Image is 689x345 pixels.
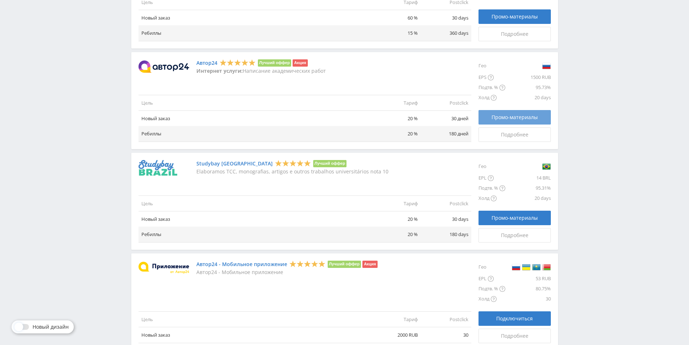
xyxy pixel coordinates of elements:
[258,59,292,67] li: Лучший оффер
[370,227,421,242] td: 20 %
[139,95,370,111] td: Цель
[505,193,551,203] div: 20 days
[505,183,551,193] div: 95.31%
[421,211,471,227] td: 30 days
[139,312,370,327] td: Цель
[479,173,505,183] div: EPL
[479,72,505,83] div: EPS
[501,333,528,339] span: Подробнее
[505,93,551,103] div: 20 days
[505,274,551,284] div: 53 RUB
[479,193,505,203] div: Холд
[421,196,471,211] td: Postclick
[370,211,421,227] td: 20 %
[479,228,551,243] a: Подробнее
[196,68,326,74] p: Написание академических работ
[421,10,471,26] td: 30 days
[479,27,551,41] a: Подробнее
[479,261,505,274] div: Гео
[196,161,273,167] a: Studybay [GEOGRAPHIC_DATA]
[421,95,471,111] td: Postclick
[421,227,471,242] td: 180 days
[479,9,551,24] a: Промо-материалы
[139,327,370,343] td: Новый заказ
[370,10,421,26] td: 60 %
[139,196,370,211] td: Цель
[370,196,421,211] td: Тариф
[196,261,287,267] a: Автор24 - Мобильное приложение
[421,126,471,142] td: 180 дней
[328,261,361,268] li: Лучший оффер
[479,311,551,326] button: Подключиться
[139,211,370,227] td: Новый заказ
[370,111,421,126] td: 20 %
[421,312,471,327] td: Postclick
[505,72,551,83] div: 1500 RUB
[370,95,421,111] td: Тариф
[479,329,551,343] a: Подробнее
[479,284,505,294] div: Подтв. %
[139,25,370,41] td: Ребиллы
[139,160,177,176] img: Studybay Brazil
[196,269,378,275] p: Автор24 - Мобильное приложение
[33,324,69,330] span: Новый дизайн
[139,60,189,73] img: Автор24
[139,126,370,142] td: Ребиллы
[505,83,551,93] div: 95.73%
[505,173,551,183] div: 14 BRL
[479,93,505,103] div: Холд
[479,127,551,142] a: Подробнее
[370,327,421,343] td: 2000 RUB
[370,312,421,327] td: Тариф
[479,211,551,225] a: Промо-материалы
[501,132,528,138] span: Подробнее
[421,327,471,343] td: 30
[139,10,370,26] td: Новый заказ
[220,59,256,66] div: 5 Stars
[479,274,505,284] div: EPL
[492,114,538,120] span: Промо-материалы
[479,183,505,193] div: Подтв. %
[492,14,538,20] span: Промо-материалы
[139,111,370,126] td: Новый заказ
[275,159,311,167] div: 5 Stars
[196,67,243,74] strong: Интернет услуги:
[501,232,528,238] span: Подробнее
[501,31,528,37] span: Подробнее
[139,227,370,242] td: Ребиллы
[505,284,551,294] div: 80.75%
[492,215,538,221] span: Промо-материалы
[479,160,505,173] div: Гео
[479,110,551,125] a: Промо-материалы
[289,260,326,268] div: 5 Stars
[362,261,377,268] li: Акция
[370,25,421,41] td: 15 %
[479,83,505,93] div: Подтв. %
[370,126,421,142] td: 20 %
[479,59,505,72] div: Гео
[505,294,551,304] div: 30
[479,294,505,304] div: Холд
[313,160,347,167] li: Лучший оффер
[421,111,471,126] td: 30 дней
[196,169,388,174] p: Elaboramos TCC, monografias, artigos e outros trabalhos universitários nota 10
[421,25,471,41] td: 360 days
[496,316,533,321] span: Подключиться
[293,59,307,67] li: Акция
[196,60,217,66] a: Автор24
[139,262,189,274] img: Автор24 - Мобильное приложение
